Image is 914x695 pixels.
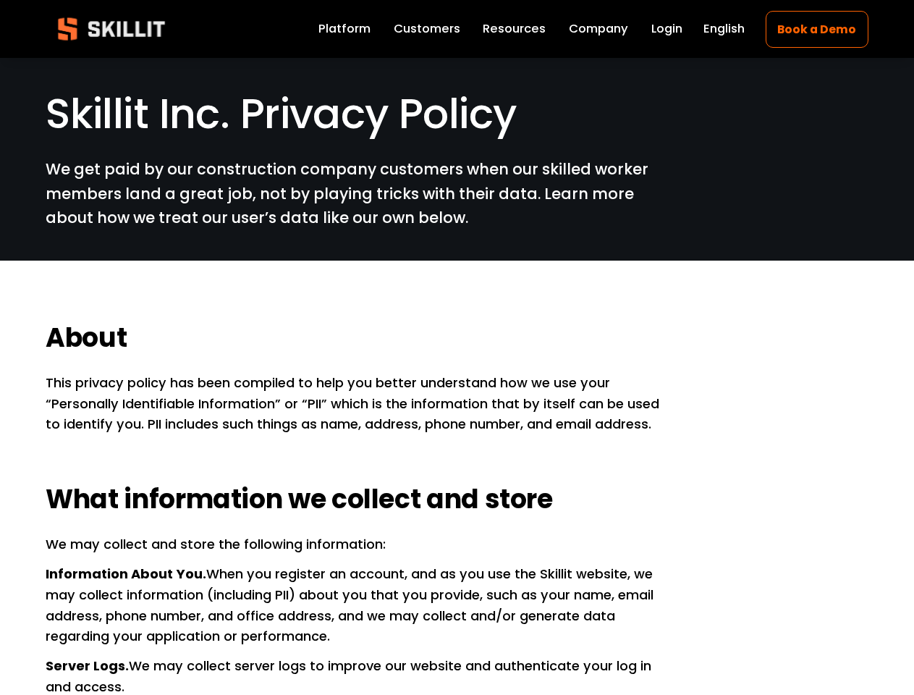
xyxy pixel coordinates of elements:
span: Skillit Inc. Privacy Policy [46,85,516,143]
a: Book a Demo [766,11,868,48]
img: Skillit [46,7,177,51]
span: Resources [483,20,546,38]
span: This privacy policy has been compiled to help you better understand how we use your “Personally I... [46,374,663,434]
div: language picker [703,19,745,39]
a: folder dropdown [483,19,546,39]
p: We get paid by our construction company customers when our skilled worker members land a great jo... [46,157,663,230]
a: Login [651,19,682,39]
strong: About [46,319,127,356]
span: When you register an account, and as you use the Skillit website, we may collect information (inc... [46,565,657,646]
span: We may collect and store the following information: [46,535,386,553]
a: Customers [394,19,460,39]
strong: Server Logs. [46,657,129,675]
strong: What information we collect and store [46,481,553,518]
span: English [703,20,745,38]
a: Company [569,19,628,39]
strong: Information About You. [46,565,206,583]
a: Platform [318,19,371,39]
